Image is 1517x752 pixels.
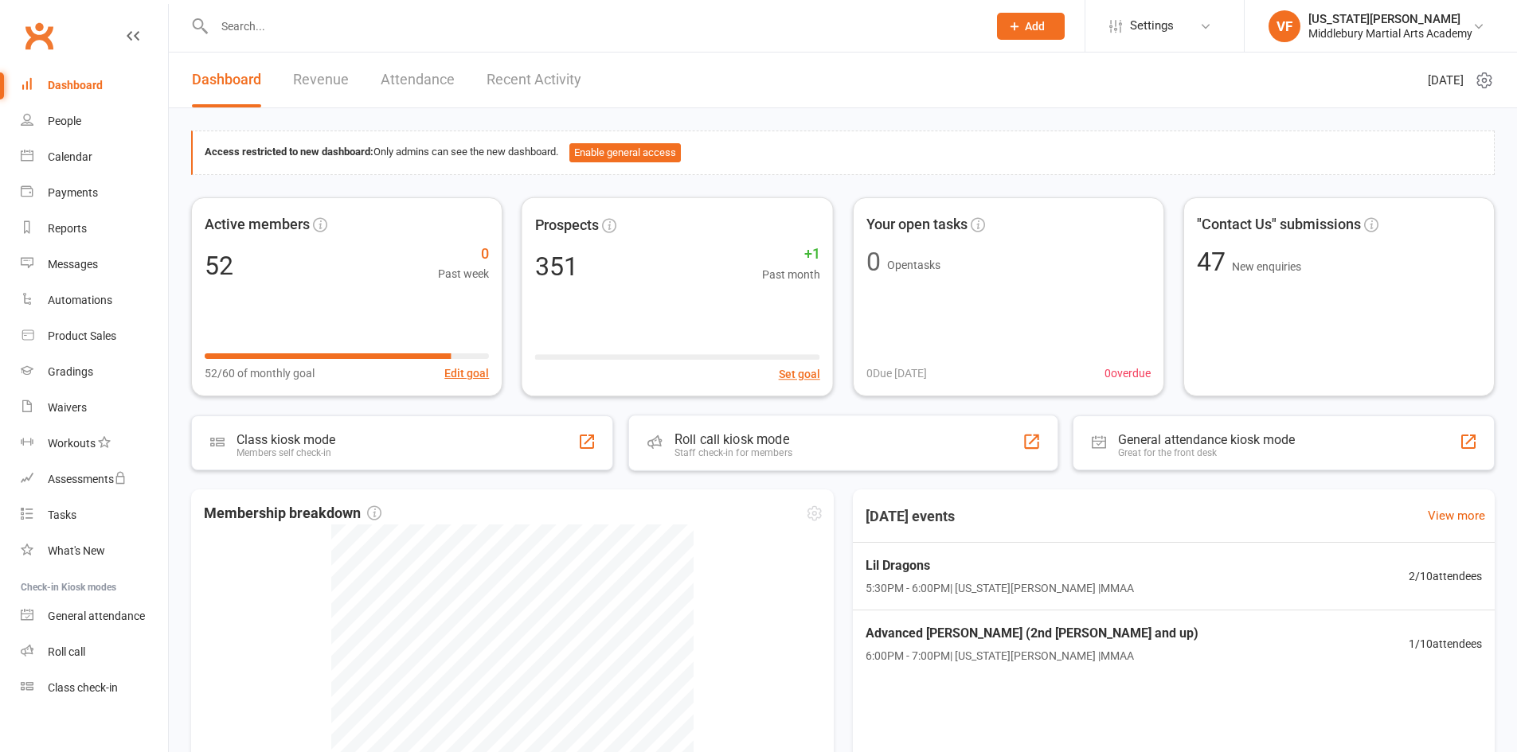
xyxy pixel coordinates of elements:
[887,259,940,271] span: Open tasks
[192,53,261,107] a: Dashboard
[21,634,168,670] a: Roll call
[237,432,335,447] div: Class kiosk mode
[866,364,927,382] span: 0 Due [DATE]
[237,447,335,458] div: Members self check-in
[48,79,103,92] div: Dashboard
[48,258,98,271] div: Messages
[1308,26,1472,41] div: Middlebury Martial Arts Academy
[48,645,85,658] div: Roll call
[48,473,127,485] div: Assessments
[21,462,168,497] a: Assessments
[204,502,381,525] span: Membership breakdown
[674,447,792,458] div: Staff check-in for members
[569,143,681,162] button: Enable general access
[48,294,112,306] div: Automations
[205,143,1482,162] div: Only admins can see the new dashboard.
[438,243,489,266] span: 0
[381,53,455,107] a: Attendance
[21,354,168,390] a: Gradings
[1025,20,1045,33] span: Add
[205,213,310,236] span: Active members
[209,15,976,37] input: Search...
[21,211,168,247] a: Reports
[21,103,168,139] a: People
[1409,635,1482,653] span: 1 / 10 attendees
[1105,364,1151,382] span: 0 overdue
[21,390,168,426] a: Waivers
[21,426,168,462] a: Workouts
[21,282,168,318] a: Automations
[1428,506,1485,525] a: View more
[438,265,489,282] span: Past week
[762,242,820,265] span: +1
[21,175,168,211] a: Payments
[997,13,1065,40] button: Add
[866,647,1198,664] span: 6:00PM - 7:00PM | [US_STATE][PERSON_NAME] | MMAA
[1409,567,1482,585] span: 2 / 10 attendees
[48,544,105,557] div: What's New
[535,213,599,236] span: Prospects
[779,364,820,382] button: Set goal
[21,139,168,175] a: Calendar
[866,213,968,236] span: Your open tasks
[205,253,233,279] div: 52
[48,222,87,235] div: Reports
[866,579,1134,597] span: 5:30PM - 6:00PM | [US_STATE][PERSON_NAME] | MMAA
[19,16,59,56] a: Clubworx
[205,364,315,382] span: 52/60 of monthly goal
[48,186,98,199] div: Payments
[21,247,168,282] a: Messages
[48,681,118,694] div: Class check-in
[866,249,881,275] div: 0
[866,555,1134,576] span: Lil Dragons
[1197,247,1232,277] span: 47
[48,365,93,378] div: Gradings
[48,329,116,342] div: Product Sales
[487,53,581,107] a: Recent Activity
[1118,432,1295,447] div: General attendance kiosk mode
[293,53,349,107] a: Revenue
[853,502,968,531] h3: [DATE] events
[21,318,168,354] a: Product Sales
[1308,12,1472,26] div: [US_STATE][PERSON_NAME]
[21,598,168,634] a: General attendance kiosk mode
[762,265,820,282] span: Past month
[21,68,168,103] a: Dashboard
[1232,260,1301,273] span: New enquiries
[1118,447,1295,458] div: Great for the front desk
[444,364,489,382] button: Edit goal
[21,497,168,533] a: Tasks
[1428,71,1464,90] span: [DATE]
[535,253,578,279] div: 351
[1130,8,1174,44] span: Settings
[48,610,145,622] div: General attendance
[866,623,1198,644] span: Advanced [PERSON_NAME] (2nd [PERSON_NAME] and up)
[48,401,87,414] div: Waivers
[21,533,168,569] a: What's New
[21,670,168,706] a: Class kiosk mode
[1197,213,1361,236] span: "Contact Us" submissions
[48,150,92,163] div: Calendar
[48,437,96,450] div: Workouts
[1269,10,1300,42] div: VF
[674,431,792,446] div: Roll call kiosk mode
[48,508,76,521] div: Tasks
[205,146,373,158] strong: Access restricted to new dashboard:
[48,115,81,127] div: People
